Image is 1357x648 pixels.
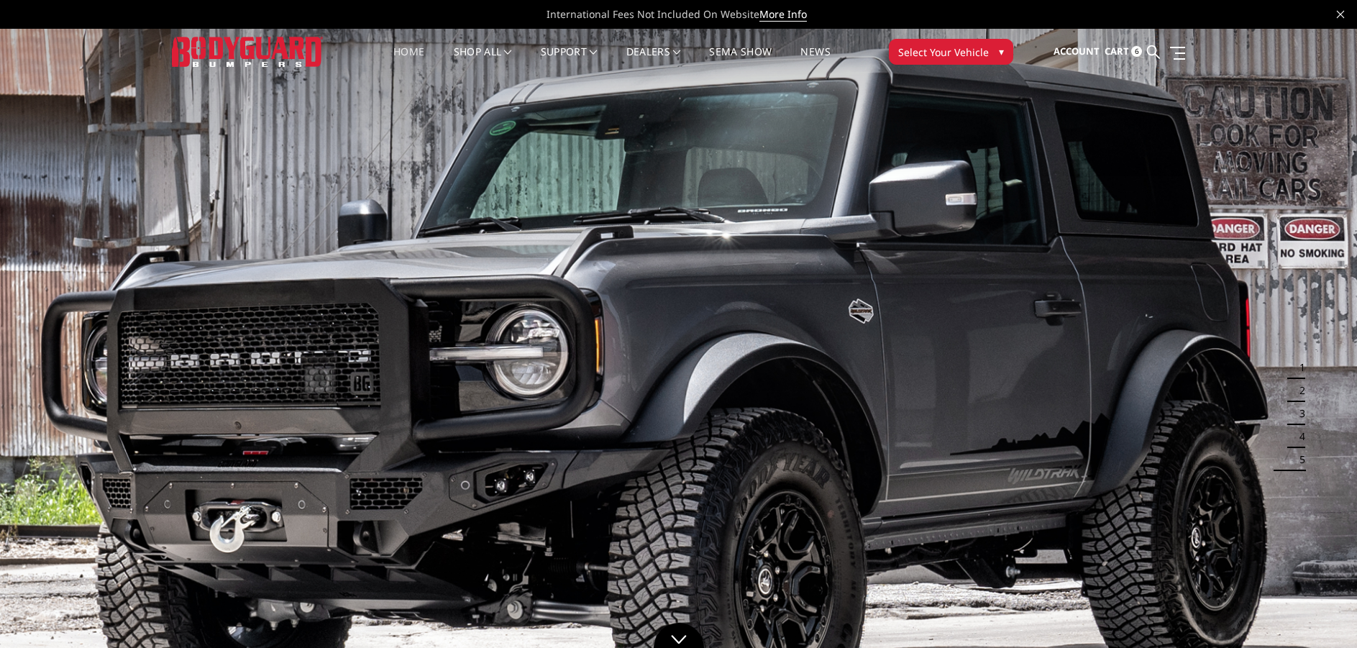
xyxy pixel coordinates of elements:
span: Select Your Vehicle [898,45,989,60]
span: 6 [1131,46,1142,57]
a: More Info [759,7,807,22]
a: Account [1054,32,1100,71]
button: 3 of 5 [1291,402,1305,425]
button: 5 of 5 [1291,448,1305,471]
span: Account [1054,45,1100,58]
span: ▾ [999,44,1004,59]
a: Cart 6 [1105,32,1142,71]
button: 1 of 5 [1291,356,1305,379]
a: Dealers [626,47,681,75]
a: Home [393,47,424,75]
span: Cart [1105,45,1129,58]
a: SEMA Show [709,47,772,75]
a: Click to Down [654,623,704,648]
button: 4 of 5 [1291,425,1305,448]
iframe: Chat Widget [1285,579,1357,648]
button: 2 of 5 [1291,379,1305,402]
a: News [800,47,830,75]
button: Select Your Vehicle [889,39,1013,65]
a: shop all [454,47,512,75]
img: BODYGUARD BUMPERS [172,37,323,66]
a: Support [541,47,598,75]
